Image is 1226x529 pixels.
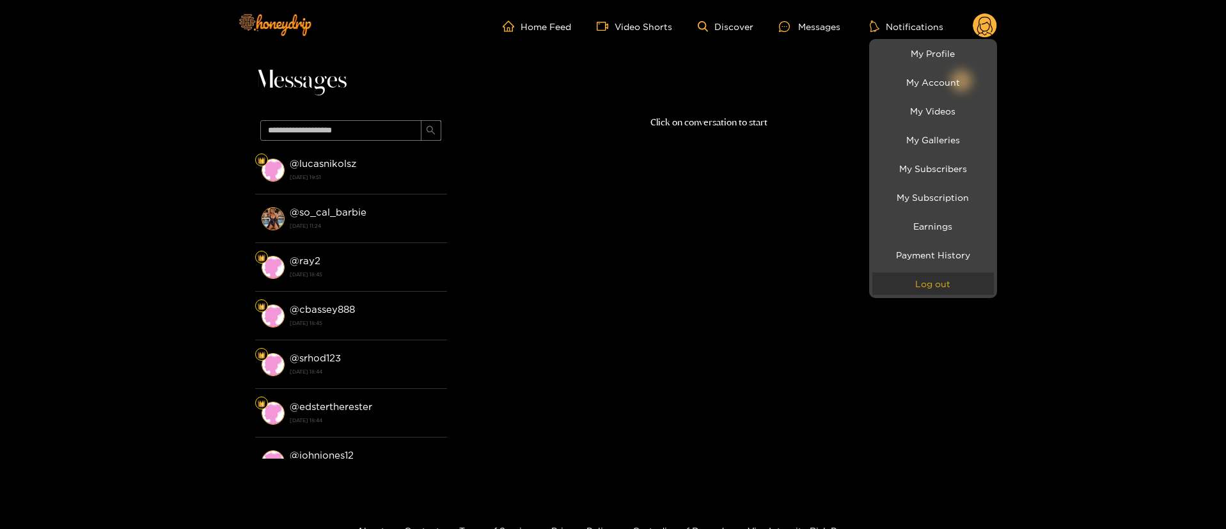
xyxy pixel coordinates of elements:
[872,129,994,151] a: My Galleries
[872,215,994,237] a: Earnings
[872,100,994,122] a: My Videos
[872,157,994,180] a: My Subscribers
[872,186,994,209] a: My Subscription
[872,272,994,295] button: Log out
[872,42,994,65] a: My Profile
[872,244,994,266] a: Payment History
[872,71,994,93] a: My Account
